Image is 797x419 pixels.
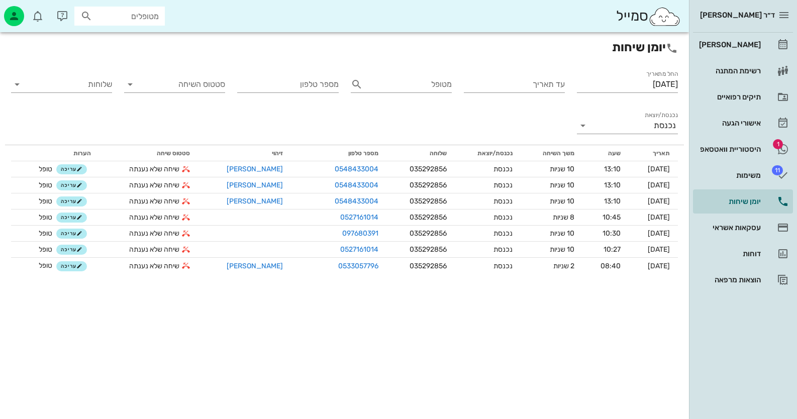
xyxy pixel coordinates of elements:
[693,33,793,57] a: [PERSON_NAME]
[340,212,378,223] a: 0527161014
[335,180,378,190] a: 0548433004
[410,165,447,173] span: 035292856
[30,8,36,14] span: תג
[608,150,621,157] span: שעה
[693,189,793,214] a: יומן שיחות
[772,165,783,175] span: תג
[693,163,793,187] a: תגמשימות
[410,229,447,238] span: 035292856
[477,150,513,157] span: נכנסת/יוצאת
[693,216,793,240] a: עסקאות אשראי
[646,70,678,78] label: החל מתאריך
[124,76,225,92] div: סטטוס השיחה
[697,93,761,101] div: תיקים רפואיים
[39,181,52,189] span: טופל
[648,7,681,27] img: SmileCloud logo
[697,171,761,179] div: משימות
[645,112,678,119] label: נכנסת/יוצאת
[693,59,793,83] a: רשימת המתנה
[342,228,378,239] a: 097680391
[455,145,521,161] th: נכנסת/יוצאת
[697,145,761,153] div: היסטוריית וואטסאפ
[693,111,793,135] a: אישורי הגעה
[386,145,455,161] th: שלוחה
[493,262,513,270] span: נכנסת
[227,181,283,189] a: [PERSON_NAME]
[11,38,678,56] h2: יומן שיחות
[61,231,82,237] span: עריכה
[39,261,52,270] span: טופל
[648,213,670,222] span: [DATE]
[56,180,87,190] button: עריכה
[543,150,574,157] span: משך השיחה
[291,145,386,161] th: מספר טלפון
[493,197,513,205] span: נכנסת
[550,245,574,254] span: 10 שניות
[603,229,621,238] span: 10:30
[11,145,99,161] th: הערות
[410,197,447,205] span: 035292856
[550,197,574,205] span: 10 שניות
[577,118,678,134] div: נכנסת/יוצאתנכנסת
[604,181,621,189] span: 13:10
[697,67,761,75] div: רשימת המתנה
[335,196,378,206] a: 0548433004
[61,215,82,221] span: עריכה
[648,197,670,205] span: [DATE]
[697,224,761,232] div: עסקאות אשראי
[604,165,621,173] span: 13:10
[410,262,447,270] span: 035292856
[550,181,574,189] span: 10 שניות
[430,150,447,157] span: שלוחה
[697,197,761,205] div: יומן שיחות
[61,247,82,253] span: עריכה
[335,164,378,174] a: 0548433004
[693,85,793,109] a: תיקים רפואיים
[697,276,761,284] div: הוצאות מרפאה
[129,261,179,271] span: שיחה שלא נענתה
[493,213,513,222] span: נכנסת
[129,196,179,206] span: שיחה שלא נענתה
[553,262,574,270] span: 2 שניות
[56,196,87,206] button: עריכה
[493,245,513,254] span: נכנסת
[654,121,676,130] div: נכנסת
[693,242,793,266] a: דוחות
[272,150,283,157] span: זיהוי
[648,165,670,173] span: [DATE]
[157,150,190,157] span: סטטוס שיחה
[338,261,378,271] a: 0533057796
[129,164,179,174] span: שיחה שלא נענתה
[129,212,179,223] span: שיחה שלא נענתה
[700,11,775,20] span: ד״ר [PERSON_NAME]
[198,145,291,161] th: זיהוי
[61,198,82,204] span: עריכה
[553,213,574,222] span: 8 שניות
[39,245,52,254] span: טופל
[648,262,670,270] span: [DATE]
[604,197,621,205] span: 13:10
[227,165,283,173] a: [PERSON_NAME]
[693,268,793,292] a: הוצאות מרפאה
[348,150,378,157] span: מספר טלפון
[56,164,87,174] button: עריכה
[56,245,87,255] button: עריכה
[227,197,283,205] a: [PERSON_NAME]
[604,245,621,254] span: 10:27
[410,213,447,222] span: 035292856
[693,137,793,161] a: תגהיסטוריית וואטסאפ
[99,145,198,161] th: סטטוס שיחה
[493,229,513,238] span: נכנסת
[582,145,629,161] th: שעה
[550,165,574,173] span: 10 שניות
[773,139,783,149] span: תג
[521,145,582,161] th: משך השיחה
[129,244,179,255] span: שיחה שלא נענתה
[73,150,91,157] span: הערות
[56,261,87,271] button: עריכה
[697,250,761,258] div: דוחות
[616,6,681,27] div: סמייל
[340,244,378,255] a: 0527161014
[493,181,513,189] span: נכנסת
[653,150,670,157] span: תאריך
